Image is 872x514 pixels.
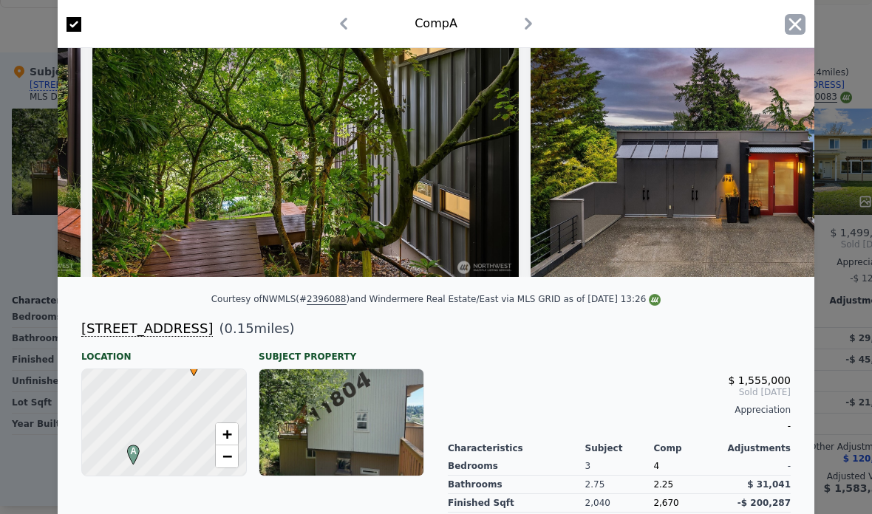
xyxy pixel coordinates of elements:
[448,386,791,398] span: Sold [DATE]
[653,442,722,454] div: Comp
[747,479,791,490] span: $ 31,041
[259,339,424,363] div: Subject Property
[211,294,661,304] div: Courtesy of NWMLS (# ) and Windermere Real Estate/East via MLS GRID as of [DATE] 13:26
[448,476,585,494] div: Bathrooms
[216,445,238,467] a: Zoom out
[81,339,247,363] div: Location
[123,445,132,453] div: A
[585,442,654,454] div: Subject
[448,404,791,416] div: Appreciation
[728,374,791,386] span: $ 1,555,000
[448,494,585,513] div: Finished Sqft
[585,457,654,476] div: 3
[415,15,457,32] div: Comp A
[722,442,791,454] div: Adjustments
[222,447,232,465] span: −
[448,457,585,476] div: Bedrooms
[448,416,791,436] div: -
[653,476,722,494] div: 2.25
[585,494,654,513] div: 2,040
[653,461,659,471] span: 4
[448,442,585,454] div: Characteristics
[222,425,232,443] span: +
[225,321,254,336] span: 0.15
[123,445,143,458] span: A
[653,498,678,508] span: 2,670
[213,318,294,339] span: ( miles)
[738,498,791,508] span: -$ 200,287
[585,476,654,494] div: 2.75
[649,294,661,306] img: NWMLS Logo
[216,423,238,445] a: Zoom in
[722,457,791,476] div: -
